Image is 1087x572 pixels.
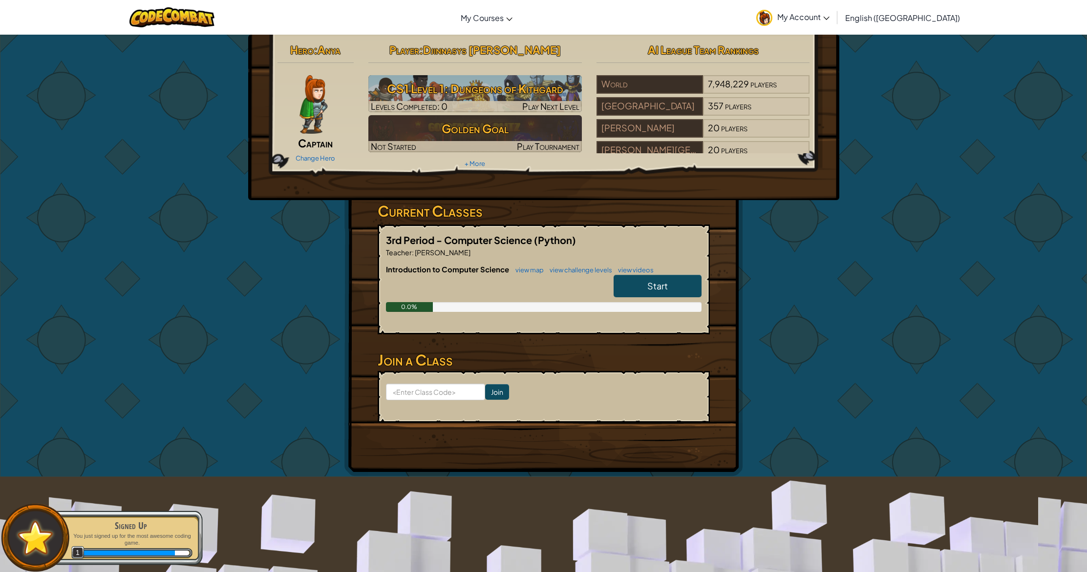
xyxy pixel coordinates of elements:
span: 1 [71,546,85,559]
span: 20 [708,144,720,155]
a: view challenge levels [545,266,612,274]
a: view videos [613,266,654,274]
span: Not Started [371,141,416,152]
a: Change Hero [296,154,335,162]
p: You just signed up for the most awesome coding game. [69,532,192,547]
div: 3 XP until level 2 [175,551,189,555]
img: default.png [13,516,58,559]
span: English ([GEOGRAPHIC_DATA]) [845,13,960,23]
a: Play Next Level [368,75,582,112]
img: captain-pose.png [299,75,327,134]
span: AI League Team Rankings [648,43,759,57]
span: My Courses [461,13,504,23]
span: [PERSON_NAME] [414,248,470,257]
input: <Enter Class Code> [386,384,485,400]
input: Join [485,384,509,400]
h3: Current Classes [378,200,710,222]
img: CS1 Level 1: Dungeons of Kithgard [368,75,582,112]
div: [PERSON_NAME][GEOGRAPHIC_DATA] [597,141,703,160]
span: (Python) [534,234,576,246]
span: : [412,248,414,257]
span: Introduction to Computer Science [386,265,511,274]
img: CodeCombat logo [129,7,215,27]
span: Captain [298,136,333,150]
span: 3rd Period - Computer Science [386,234,534,246]
span: 20 [708,122,720,133]
span: 7,948,229 [708,78,749,89]
a: My Courses [456,4,517,31]
span: Levels Completed: 0 [371,101,448,112]
span: players [725,100,751,111]
span: Djinnasys [PERSON_NAME] [423,43,561,57]
a: Golden GoalNot StartedPlay Tournament [368,115,582,152]
span: Play Next Level [522,101,579,112]
span: Hero [290,43,314,57]
span: players [721,122,747,133]
span: 357 [708,100,724,111]
span: My Account [777,12,830,22]
span: : [419,43,423,57]
div: [PERSON_NAME] [597,119,703,138]
div: Signed Up [69,519,192,532]
a: English ([GEOGRAPHIC_DATA]) [840,4,965,31]
div: 20 XP earned [82,551,175,555]
a: [GEOGRAPHIC_DATA]357players [597,106,810,118]
h3: Golden Goal [368,118,582,140]
div: 0.0% [386,302,433,312]
span: : [314,43,318,57]
a: World7,948,229players [597,84,810,96]
span: Teacher [386,248,412,257]
span: players [721,144,747,155]
div: World [597,75,703,94]
a: [PERSON_NAME][GEOGRAPHIC_DATA]20players [597,150,810,162]
span: Start [647,280,668,291]
a: view map [511,266,544,274]
h3: CS1 Level 1: Dungeons of Kithgard [368,78,582,100]
span: Play Tournament [517,141,579,152]
a: + More [465,160,485,167]
span: players [750,78,777,89]
span: Anya [318,43,341,57]
img: avatar [756,10,772,26]
a: [PERSON_NAME]20players [597,128,810,140]
span: Player [389,43,419,57]
h3: Join a Class [378,349,710,371]
a: My Account [751,2,834,33]
div: [GEOGRAPHIC_DATA] [597,97,703,116]
img: Golden Goal [368,115,582,152]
